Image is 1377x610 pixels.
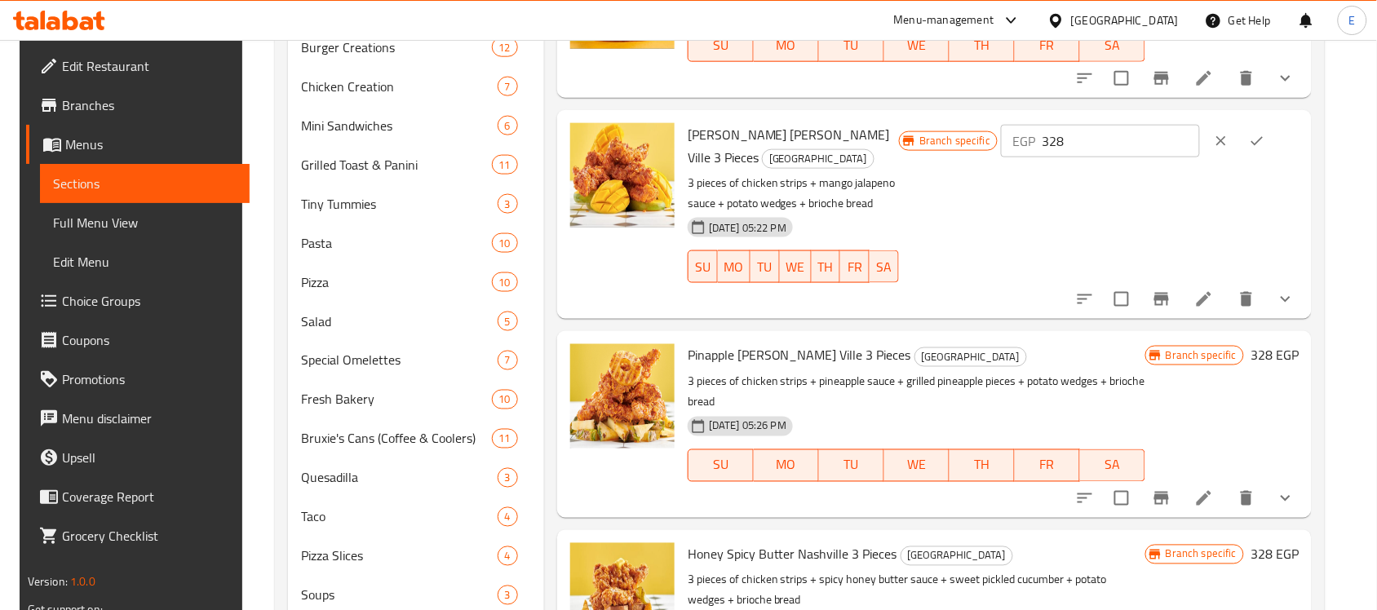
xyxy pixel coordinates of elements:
[1194,488,1214,508] a: Edit menu item
[301,155,491,175] div: Grilled Toast & Panini
[70,571,95,592] span: 1.0.0
[826,33,878,57] span: TU
[288,380,544,419] div: Fresh Bakery10
[288,537,544,576] div: Pizza Slices4
[819,29,884,62] button: TU
[26,360,250,399] a: Promotions
[498,507,518,527] div: items
[62,291,237,311] span: Choice Groups
[914,347,1027,367] div: Nashville
[812,250,841,283] button: TH
[62,369,237,389] span: Promotions
[1266,59,1305,98] button: show more
[695,33,747,57] span: SU
[40,164,250,203] a: Sections
[1015,29,1080,62] button: FR
[498,197,517,212] span: 3
[301,194,498,214] span: Tiny Tummies
[950,449,1015,482] button: TH
[493,392,517,408] span: 10
[493,431,517,447] span: 11
[724,255,744,279] span: MO
[498,353,517,369] span: 7
[492,390,518,409] div: items
[62,448,237,467] span: Upsell
[688,250,718,283] button: SU
[750,250,780,283] button: TU
[26,516,250,555] a: Grocery Checklist
[1227,479,1266,518] button: delete
[498,314,517,329] span: 5
[1239,123,1275,159] button: ok
[847,255,863,279] span: FR
[53,213,237,232] span: Full Menu View
[288,341,544,380] div: Special Omelettes7
[1042,125,1199,157] input: Please enter price
[1159,348,1243,364] span: Branch specific
[301,233,491,253] span: Pasta
[62,330,237,350] span: Coupons
[498,351,518,370] div: items
[40,203,250,242] a: Full Menu View
[1087,33,1139,57] span: SA
[1065,59,1105,98] button: sort-choices
[1276,69,1295,88] svg: Show Choices
[763,149,874,168] span: [GEOGRAPHIC_DATA]
[884,449,950,482] button: WE
[786,255,805,279] span: WE
[498,588,517,603] span: 3
[891,33,943,57] span: WE
[870,250,899,283] button: SA
[1227,59,1266,98] button: delete
[1015,449,1080,482] button: FR
[1021,33,1074,57] span: FR
[62,487,237,506] span: Coverage Report
[288,302,544,341] div: Salad5
[493,275,517,290] span: 10
[762,149,874,169] div: Nashville
[288,106,544,145] div: Mini Sandwiches6
[876,255,892,279] span: SA
[288,223,544,263] div: Pasta10
[1065,280,1105,319] button: sort-choices
[780,250,812,283] button: WE
[62,526,237,546] span: Grocery Checklist
[570,123,675,228] img: Mango Jalapeno Nash Ville 3 Pieces
[288,184,544,223] div: Tiny Tummies3
[1087,453,1139,477] span: SA
[956,33,1008,57] span: TH
[718,250,750,283] button: MO
[1142,59,1181,98] button: Branch-specific-item
[62,95,237,115] span: Branches
[498,118,517,134] span: 6
[301,429,491,449] span: Bruxie's Cans (Coffee & Coolers)
[702,418,793,434] span: [DATE] 05:26 PM
[62,409,237,428] span: Menu disclaimer
[1080,29,1145,62] button: SA
[688,372,1145,413] p: 3 pieces of chicken strips + pineapple sauce + grilled pineapple pieces + potato wedges + brioche...
[288,28,544,67] div: Burger Creations12
[915,348,1026,367] span: [GEOGRAPHIC_DATA]
[913,133,997,148] span: Branch specific
[498,116,518,135] div: items
[1080,449,1145,482] button: SA
[26,477,250,516] a: Coverage Report
[288,67,544,106] div: Chicken Creation7
[884,29,950,62] button: WE
[301,351,498,370] div: Special Omelettes
[1012,131,1035,151] p: EGP
[26,86,250,125] a: Branches
[301,586,498,605] span: Soups
[1159,546,1243,562] span: Branch specific
[53,174,237,193] span: Sections
[28,571,68,592] span: Version:
[301,38,491,57] span: Burger Creations
[1065,479,1105,518] button: sort-choices
[1203,123,1239,159] button: clear
[301,272,491,292] span: Pizza
[695,453,747,477] span: SU
[1251,543,1299,566] h6: 328 EGP
[498,468,518,488] div: items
